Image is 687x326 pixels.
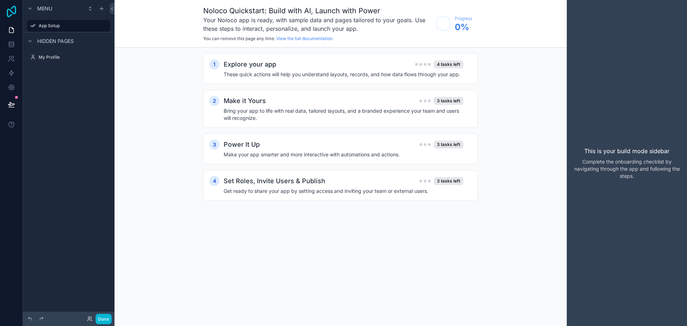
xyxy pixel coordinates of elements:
[37,5,52,12] span: Menu
[37,38,74,45] span: Hidden pages
[39,54,109,60] label: My Profile
[203,6,432,16] h1: Noloco Quickstart: Build with AI, Launch with Power
[203,16,432,33] h3: Your Noloco app is ready, with sample data and pages tailored to your goals. Use these steps to i...
[96,314,112,324] button: Done
[455,16,472,21] span: Progress
[27,20,110,31] a: App Setup
[572,158,681,180] p: Complete the onboarding checklist by navigating through the app and following the steps.
[39,23,106,29] label: App Setup
[584,147,669,155] p: This is your build mode sidebar
[27,52,110,63] a: My Profile
[455,21,472,33] span: 0 %
[203,36,275,41] span: You can remove this page any time.
[276,36,333,41] a: View the full documentation.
